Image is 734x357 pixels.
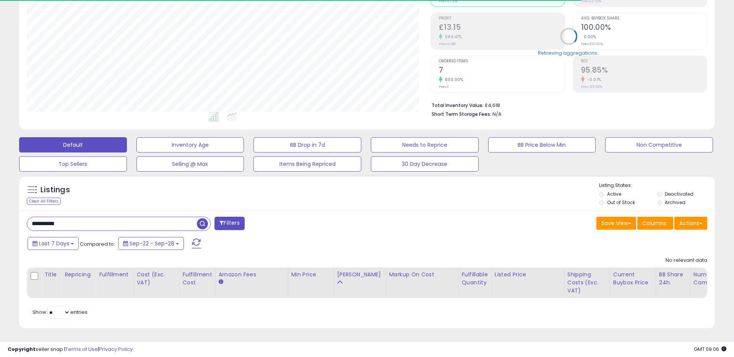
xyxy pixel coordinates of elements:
label: Out of Stock [607,199,635,206]
div: Min Price [291,271,331,279]
button: Last 7 Days [28,237,79,250]
small: Amazon Fees. [219,279,223,286]
button: BB Drop in 7d [253,137,361,153]
button: Inventory Age [136,137,244,153]
div: Fulfillment [99,271,130,279]
div: Current Buybox Price [613,271,653,287]
div: Num of Comp. [693,271,721,287]
label: Archived [665,199,685,206]
span: Sep-22 - Sep-28 [130,240,174,247]
button: Filters [214,217,244,230]
button: Actions [674,217,707,230]
button: Save View [596,217,636,230]
label: Active [607,191,621,197]
th: The percentage added to the cost of goods (COGS) that forms the calculator for Min & Max prices. [386,268,458,298]
div: Shipping Costs (Exc. VAT) [567,271,607,295]
span: Last 7 Days [39,240,69,247]
div: Amazon Fees [219,271,285,279]
div: [PERSON_NAME] [337,271,383,279]
div: Fulfillable Quantity [462,271,488,287]
div: Listed Price [495,271,561,279]
button: 30 Day Decrease [371,156,479,172]
span: Compared to: [80,240,115,248]
button: Sep-22 - Sep-28 [118,237,184,250]
div: Repricing [65,271,93,279]
div: BB Share 24h. [659,271,687,287]
div: seller snap | | [8,346,133,353]
button: Items Being Repriced [253,156,361,172]
button: Columns [637,217,673,230]
div: Markup on Cost [389,271,455,279]
label: Deactivated [665,191,693,197]
div: Retrieving aggregations.. [538,49,599,56]
p: Listing States: [599,182,715,189]
h5: Listings [41,185,70,195]
span: 2025-10-7 09:06 GMT [694,346,726,353]
div: Fulfillment Cost [183,271,212,287]
button: Needs to Reprice [371,137,479,153]
button: Non Competitive [605,137,713,153]
div: Clear All Filters [27,198,61,205]
button: Default [19,137,127,153]
a: Terms of Use [65,346,98,353]
strong: Copyright [8,346,36,353]
a: Privacy Policy [99,346,133,353]
div: Cost (Exc. VAT) [137,271,176,287]
div: No relevant data [666,257,707,264]
div: Title [44,271,58,279]
button: Top Sellers [19,156,127,172]
button: Selling @ Max [136,156,244,172]
span: Show: entries [32,308,88,316]
button: BB Price Below Min [488,137,596,153]
span: Columns [642,219,666,227]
